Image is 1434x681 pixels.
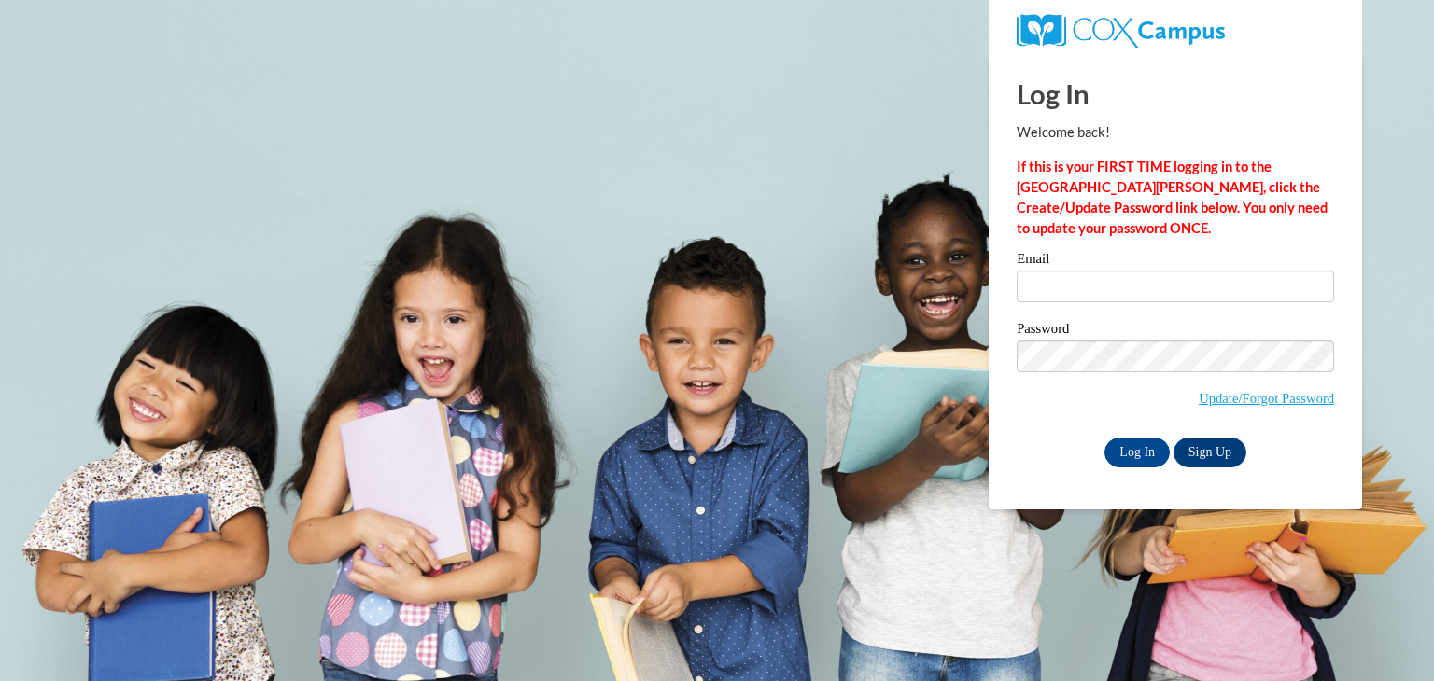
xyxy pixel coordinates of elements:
[1017,252,1334,271] label: Email
[1017,21,1225,37] a: COX Campus
[1017,122,1334,143] p: Welcome back!
[1017,322,1334,340] label: Password
[1017,75,1334,113] h1: Log In
[1104,438,1170,467] input: Log In
[1017,159,1328,236] strong: If this is your FIRST TIME logging in to the [GEOGRAPHIC_DATA][PERSON_NAME], click the Create/Upd...
[1017,14,1225,48] img: COX Campus
[1199,391,1334,406] a: Update/Forgot Password
[1174,438,1246,467] a: Sign Up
